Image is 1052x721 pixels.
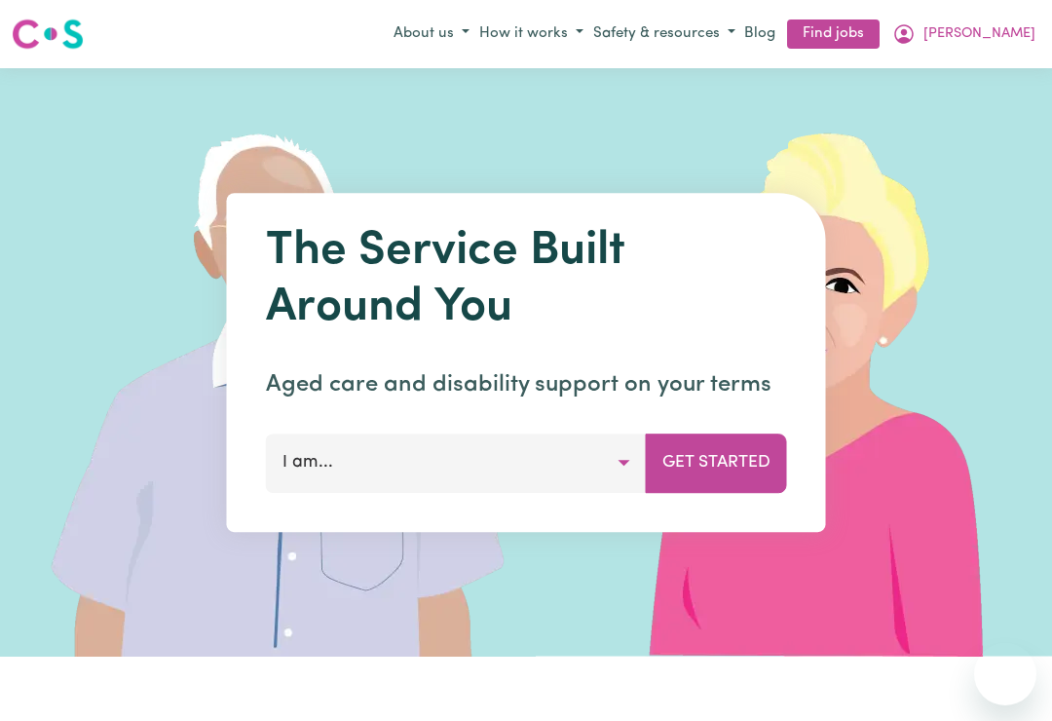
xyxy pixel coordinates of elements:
[923,23,1035,45] span: [PERSON_NAME]
[740,19,779,50] a: Blog
[887,18,1040,51] button: My Account
[389,19,474,51] button: About us
[588,19,740,51] button: Safety & resources
[474,19,588,51] button: How it works
[646,434,787,492] button: Get Started
[266,434,647,492] button: I am...
[12,17,84,52] img: Careseekers logo
[12,12,84,57] a: Careseekers logo
[266,224,787,336] h1: The Service Built Around You
[787,19,880,50] a: Find jobs
[974,643,1036,705] iframe: Button to launch messaging window
[266,367,787,402] p: Aged care and disability support on your terms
